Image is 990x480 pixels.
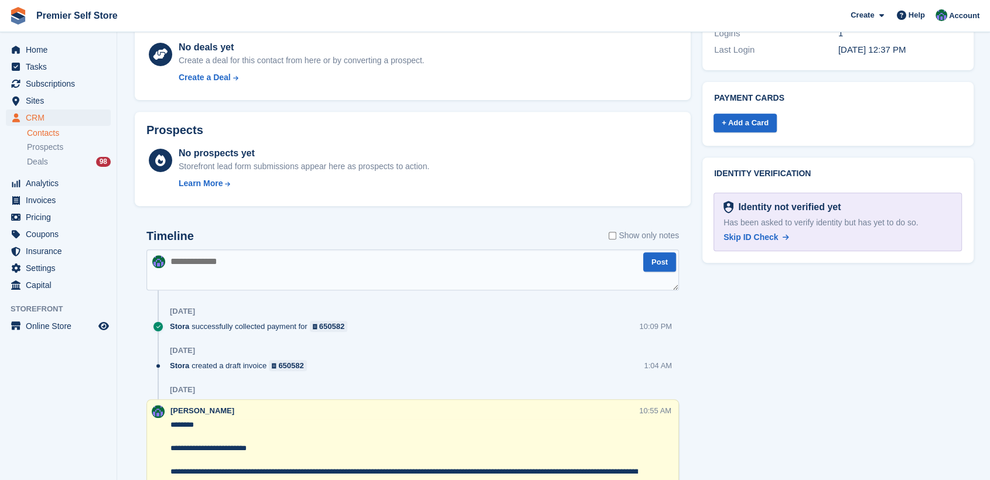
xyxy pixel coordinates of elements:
label: Show only notes [609,229,679,242]
span: Skip ID Check [723,232,778,242]
a: Skip ID Check [723,231,789,244]
div: [DATE] [170,385,195,395]
span: Home [26,42,96,58]
a: menu [6,226,111,242]
a: menu [6,260,111,276]
div: Learn More [179,177,223,190]
a: Preview store [97,319,111,333]
a: menu [6,109,111,126]
a: Premier Self Store [32,6,122,25]
h2: Prospects [146,124,203,137]
span: Stora [170,321,189,332]
a: menu [6,175,111,191]
span: Capital [26,277,96,293]
div: No prospects yet [179,146,429,160]
div: Storefront lead form submissions appear here as prospects to action. [179,160,429,173]
a: Contacts [27,128,111,139]
a: menu [6,92,111,109]
span: Pricing [26,209,96,225]
span: Analytics [26,175,96,191]
div: 1:04 AM [644,360,672,371]
button: Post [643,252,676,272]
span: Help [909,9,925,21]
a: menu [6,277,111,293]
span: Insurance [26,243,96,259]
div: successfully collected payment for [170,321,353,332]
span: Subscriptions [26,76,96,92]
img: Identity Verification Ready [723,201,733,214]
a: menu [6,42,111,58]
div: [DATE] [170,346,195,355]
a: menu [6,76,111,92]
div: Create a Deal [179,71,231,84]
span: Prospects [27,142,63,153]
a: + Add a Card [714,114,777,133]
a: 650582 [310,321,348,332]
div: 650582 [319,321,344,332]
span: Stora [170,360,189,371]
div: 1 [838,27,962,40]
h2: Timeline [146,229,194,243]
input: Show only notes [609,229,616,242]
span: Tasks [26,59,96,75]
span: Coupons [26,226,96,242]
span: CRM [26,109,96,126]
span: Deals [27,156,48,167]
div: Last Login [714,43,838,57]
span: Invoices [26,192,96,208]
h2: Identity verification [714,169,962,179]
span: [PERSON_NAME] [170,406,234,415]
a: menu [6,318,111,334]
span: Online Store [26,318,96,334]
img: stora-icon-8386f47178a22dfd0bd8f6a31ec36ba5ce8667c1dd55bd0f319d3a0aa187defe.svg [9,7,27,25]
a: menu [6,59,111,75]
time: 2024-01-16 12:37:37 UTC [838,44,906,54]
span: Account [949,10,979,22]
div: [DATE] [170,307,195,316]
img: Jo Granger [936,9,947,21]
a: 650582 [269,360,307,371]
span: Create [851,9,874,21]
a: Deals 98 [27,156,111,168]
div: Logins [714,27,838,40]
img: Jo Granger [152,405,165,418]
div: Has been asked to verify identity but has yet to do so. [723,217,952,229]
div: 10:55 AM [639,405,671,416]
h2: Payment cards [714,94,962,103]
a: Learn More [179,177,429,190]
div: 650582 [278,360,303,371]
a: menu [6,243,111,259]
div: Identity not verified yet [733,200,841,214]
span: Settings [26,260,96,276]
span: Storefront [11,303,117,315]
a: menu [6,209,111,225]
div: Create a deal for this contact from here or by converting a prospect. [179,54,424,67]
div: 10:09 PM [639,321,672,332]
div: No deals yet [179,40,424,54]
div: created a draft invoice [170,360,313,371]
span: Sites [26,92,96,109]
a: Prospects [27,141,111,153]
img: Jo Granger [152,255,165,268]
a: menu [6,192,111,208]
a: Create a Deal [179,71,424,84]
div: 98 [96,157,111,167]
